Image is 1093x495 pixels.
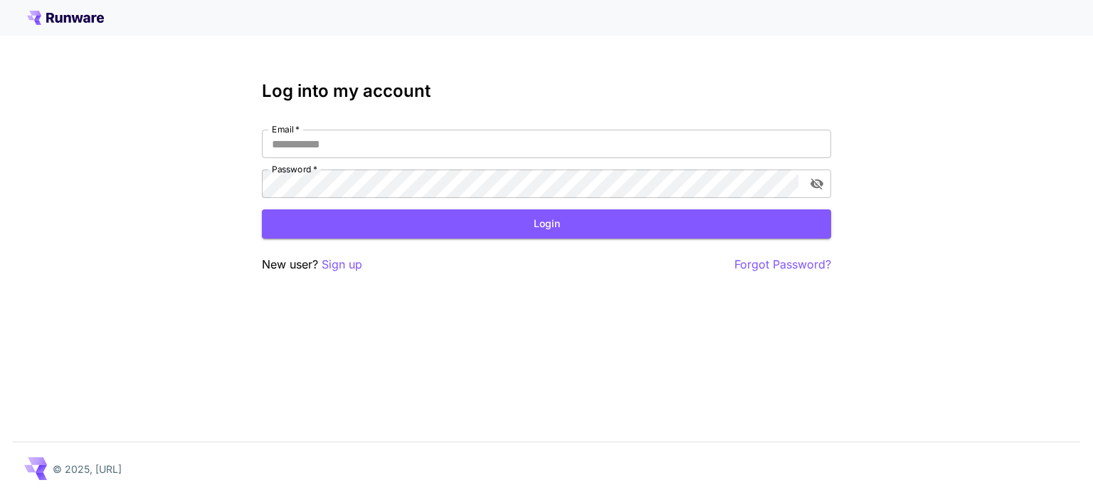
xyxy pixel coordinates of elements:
[262,209,831,239] button: Login
[804,171,830,197] button: toggle password visibility
[262,81,831,101] h3: Log into my account
[734,256,831,273] button: Forgot Password?
[262,256,362,273] p: New user?
[322,256,362,273] button: Sign up
[53,462,122,476] p: © 2025, [URL]
[272,123,300,135] label: Email
[272,163,317,175] label: Password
